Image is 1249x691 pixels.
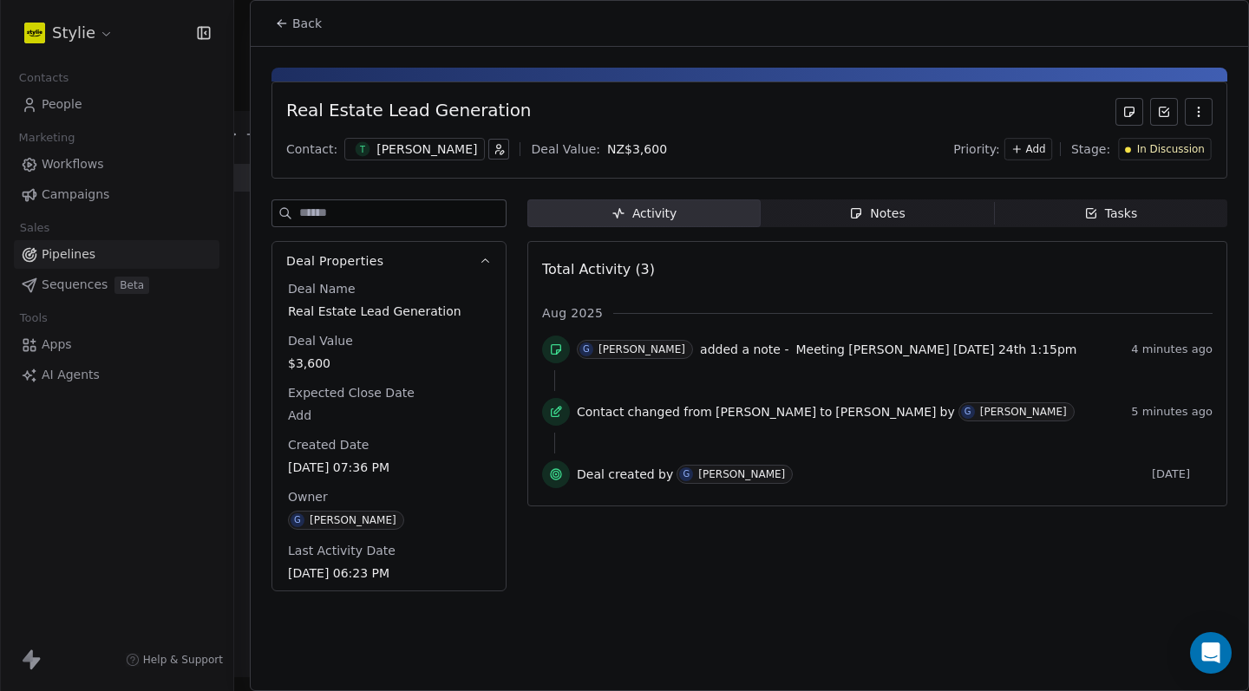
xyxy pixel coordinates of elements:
span: Real Estate Lead Generation [288,303,490,320]
div: [PERSON_NAME] [980,406,1067,418]
span: Deal Value [284,332,356,349]
span: Owner [284,488,331,505]
span: Stage: [1071,140,1110,158]
div: G [583,342,590,356]
div: Deal Value: [531,140,599,158]
span: Meeting [PERSON_NAME] [DATE] 24th 1:15pm [795,342,1076,356]
span: [DATE] 07:36 PM [288,459,490,476]
span: Contact [577,403,624,420]
span: [PERSON_NAME] [716,403,816,420]
a: Meeting [PERSON_NAME] [DATE] 24th 1:15pm [795,339,1076,360]
div: Contact: [286,140,337,158]
div: G [294,513,301,527]
span: Deal Properties [286,252,383,270]
div: Tasks [1084,205,1138,223]
span: [DATE] 06:23 PM [288,564,490,582]
div: G [965,405,971,419]
span: Created Date [284,436,372,453]
span: [PERSON_NAME] [835,403,936,420]
span: Deal created by [577,466,673,483]
span: Last Activity Date [284,542,399,559]
span: In Discussion [1137,142,1205,157]
button: Back [265,8,332,39]
span: NZ$ 3,600 [607,142,667,156]
span: Total Activity (3) [542,261,655,277]
span: Deal Name [284,280,359,297]
span: 4 minutes ago [1131,342,1213,356]
div: [PERSON_NAME] [310,514,396,526]
button: Deal Properties [272,242,506,280]
div: Real Estate Lead Generation [286,98,531,126]
span: to [820,403,832,420]
span: T [356,142,370,157]
div: [PERSON_NAME] [698,468,785,480]
div: Notes [849,205,905,223]
div: Deal Properties [272,280,506,590]
span: Expected Close Date [284,384,418,401]
div: [PERSON_NAME] [376,140,477,158]
div: G [683,467,690,481]
span: by [940,403,955,420]
span: added a note - [700,341,788,358]
span: $3,600 [288,355,490,372]
span: Aug 2025 [542,304,603,322]
span: Add [1025,142,1045,157]
span: [DATE] [1152,467,1213,481]
span: changed from [627,403,711,420]
span: Priority: [953,140,1000,158]
div: Open Intercom Messenger [1190,632,1232,674]
span: 5 minutes ago [1131,405,1213,419]
span: Add [288,407,490,424]
div: [PERSON_NAME] [598,343,685,355]
span: Back [292,15,322,32]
